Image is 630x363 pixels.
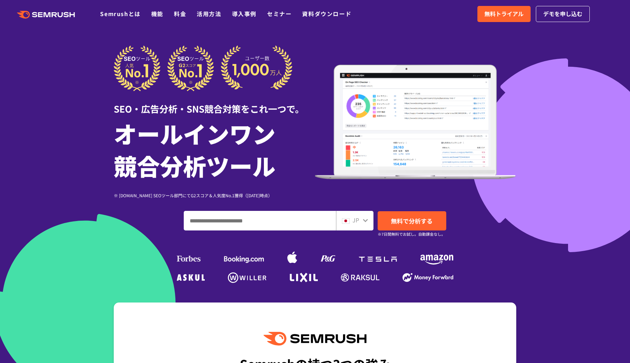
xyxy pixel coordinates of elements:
[302,9,351,18] a: 資料ダウンロード
[197,9,221,18] a: 活用方法
[100,9,140,18] a: Semrushとは
[232,9,257,18] a: 導入事例
[267,9,292,18] a: セミナー
[114,117,315,181] h1: オールインワン 競合分析ツール
[352,216,359,224] span: JP
[114,192,315,199] div: ※ [DOMAIN_NAME] SEOツール部門にてG2スコア＆人気度No.1獲得（[DATE]時点）
[484,9,524,19] span: 無料トライアル
[184,211,336,230] input: ドメイン、キーワードまたはURLを入力してください
[174,9,186,18] a: 料金
[264,332,366,346] img: Semrush
[378,231,445,237] small: ※7日間無料でお試し。自動課金なし。
[151,9,163,18] a: 機能
[543,9,582,19] span: デモを申し込む
[378,211,446,230] a: 無料で分析する
[114,91,315,115] div: SEO・広告分析・SNS競合対策をこれ一つで。
[391,216,433,225] span: 無料で分析する
[477,6,531,22] a: 無料トライアル
[536,6,590,22] a: デモを申し込む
